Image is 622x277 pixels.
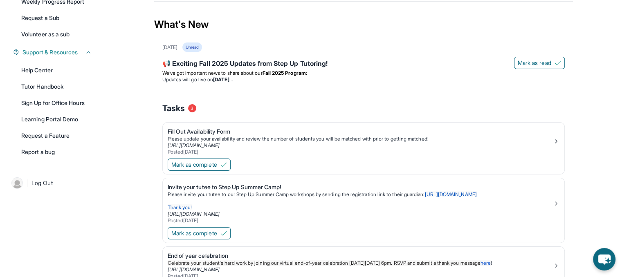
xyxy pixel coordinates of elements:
p: Please invite your tutee to our Step Up Summer Camp workshops by sending the registration link to... [168,191,553,198]
span: We’ve got important news to share about our [162,70,263,76]
a: Tutor Handbook [16,79,97,94]
img: Mark as complete [220,161,227,168]
span: Mark as read [518,59,551,67]
a: Request a Sub [16,11,97,25]
a: [URL][DOMAIN_NAME] [168,211,220,217]
span: Log Out [31,179,53,187]
a: here [481,260,491,266]
button: chat-button [593,248,615,270]
span: Mark as complete [171,161,217,169]
button: Mark as complete [168,159,231,171]
span: Mark as complete [171,229,217,237]
span: Tasks [162,103,185,114]
div: Please update your availability and review the number of students you will be matched with prior ... [168,136,553,142]
span: Celebrate your student's hard work by joining our virtual end-of-year celebration [DATE][DATE] 6p... [168,260,481,266]
div: End of year celebration [168,252,553,260]
div: [DATE] [162,44,177,51]
div: Posted [DATE] [168,149,553,155]
button: Mark as read [514,57,565,69]
li: Updates will go live on [162,76,565,83]
span: 3 [188,104,196,112]
strong: [DATE] [213,76,232,83]
div: What's New [154,7,573,42]
div: Fill Out Availability Form [168,127,553,136]
a: |Log Out [8,174,97,192]
span: Support & Resources [22,48,78,56]
span: | [26,178,28,188]
a: Invite your tutee to Step Up Summer Camp!Please invite your tutee to our Step Up Summer Camp work... [163,178,564,226]
div: Posted [DATE] [168,217,553,224]
div: 📢 Exciting Fall 2025 Updates from Step Up Tutoring! [162,58,565,70]
strong: Fall 2025 Program: [263,70,307,76]
img: Mark as read [555,60,561,66]
a: Fill Out Availability FormPlease update your availability and review the number of students you w... [163,123,564,157]
img: user-img [11,177,23,189]
a: Volunteer as a sub [16,27,97,42]
a: [URL][DOMAIN_NAME] [168,142,220,148]
img: Mark as complete [220,230,227,237]
a: Sign Up for Office Hours [16,96,97,110]
a: Report a bug [16,145,97,159]
a: [URL][DOMAIN_NAME] [168,266,220,273]
div: Invite your tutee to Step Up Summer Camp! [168,183,553,191]
a: Help Center [16,63,97,78]
button: Support & Resources [19,48,92,56]
div: Unread [182,42,202,52]
a: Learning Portal Demo [16,112,97,127]
a: Request a Feature [16,128,97,143]
button: Mark as complete [168,227,231,239]
a: [URL][DOMAIN_NAME] [424,191,476,197]
span: Thank you! [168,204,192,210]
p: ! [168,260,553,266]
